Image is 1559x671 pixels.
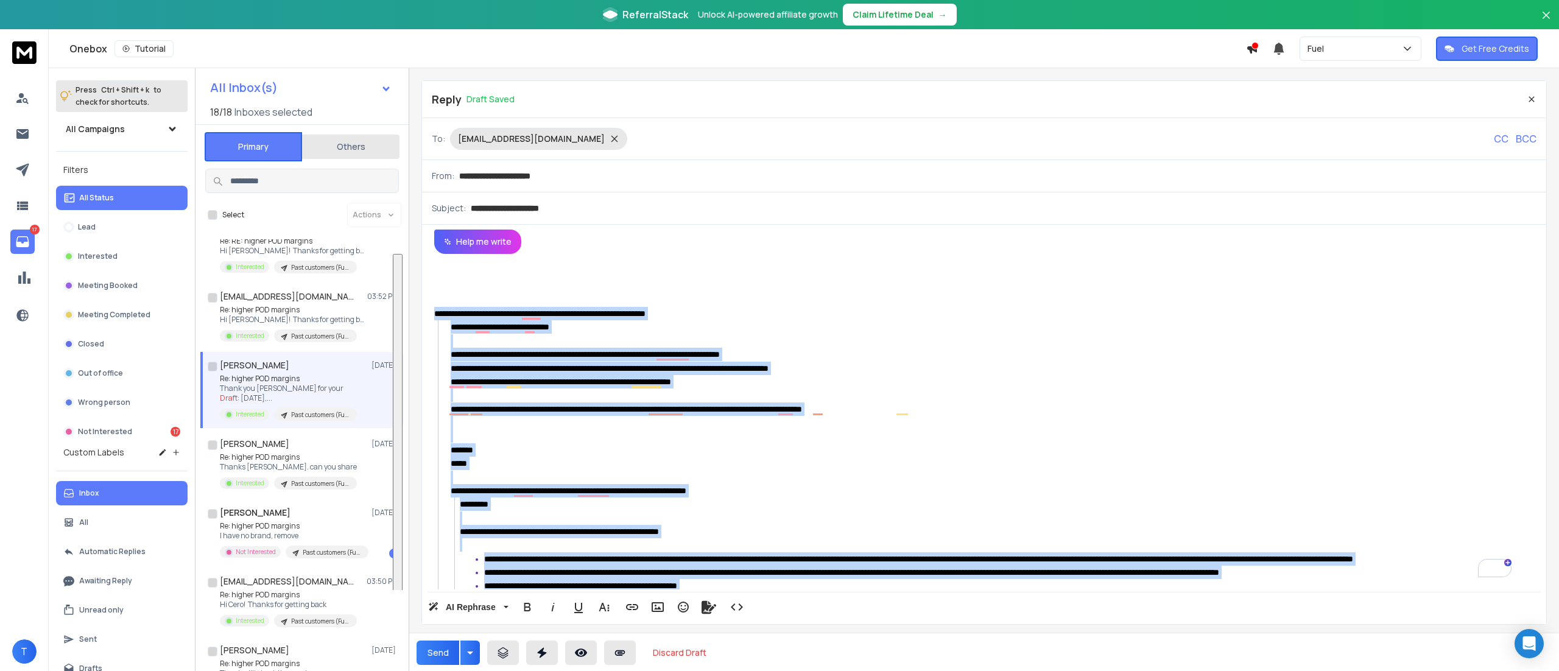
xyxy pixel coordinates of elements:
[222,210,244,220] label: Select
[646,595,669,619] button: Insert Image (Ctrl+P)
[1494,132,1508,146] p: CC
[220,644,289,656] h1: [PERSON_NAME]
[434,230,521,254] button: Help me write
[593,595,616,619] button: More Text
[79,488,99,498] p: Inbox
[220,659,357,669] p: Re: higher POD margins
[10,230,35,254] a: 17
[56,244,188,269] button: Interested
[56,117,188,141] button: All Campaigns
[79,547,146,557] p: Automatic Replies
[220,393,239,403] span: Draft:
[79,634,97,644] p: Sent
[303,548,361,557] p: Past customers (Fuel)
[367,577,399,586] p: 03:50 PM
[79,518,88,527] p: All
[76,84,161,108] p: Press to check for shortcuts.
[56,161,188,178] h3: Filters
[458,133,605,145] p: [EMAIL_ADDRESS][DOMAIN_NAME]
[210,105,232,119] span: 18 / 18
[371,508,399,518] p: [DATE]
[56,390,188,415] button: Wrong person
[236,410,264,419] p: Interested
[725,595,748,619] button: Code View
[220,531,366,541] p: I have no brand, remove
[66,123,125,135] h1: All Campaigns
[236,616,264,625] p: Interested
[236,547,276,557] p: Not Interested
[432,170,454,182] p: From:
[79,193,114,203] p: All Status
[843,4,957,26] button: Claim Lifetime Deal→
[541,595,565,619] button: Italic (Ctrl+I)
[443,602,498,613] span: AI Rephrase
[63,446,124,458] h3: Custom Labels
[56,273,188,298] button: Meeting Booked
[516,595,539,619] button: Bold (Ctrl+B)
[56,598,188,622] button: Unread only
[56,215,188,239] button: Lead
[291,617,350,626] p: Past customers (Fuel)
[78,398,130,407] p: Wrong person
[698,9,838,21] p: Unlock AI-powered affiliate growth
[210,82,278,94] h1: All Inbox(s)
[56,481,188,505] button: Inbox
[1436,37,1538,61] button: Get Free Credits
[220,374,357,384] p: Re: higher POD margins
[371,645,399,655] p: [DATE]
[12,639,37,664] button: T
[78,281,138,290] p: Meeting Booked
[291,263,350,272] p: Past customers (Fuel)
[1462,43,1529,55] p: Get Free Credits
[78,339,104,349] p: Closed
[466,93,515,105] p: Draft Saved
[567,595,590,619] button: Underline (Ctrl+U)
[56,186,188,210] button: All Status
[291,479,350,488] p: Past customers (Fuel)
[417,641,459,665] button: Send
[389,549,399,558] div: 1
[220,290,354,303] h1: [EMAIL_ADDRESS][DOMAIN_NAME]
[69,40,1246,57] div: Onebox
[236,262,264,272] p: Interested
[432,91,462,108] p: Reply
[1515,629,1544,658] div: Open Intercom Messenger
[171,427,180,437] div: 17
[220,305,366,315] p: Re: higher POD margins
[422,254,1543,589] div: To enrich screen reader interactions, please activate Accessibility in Grammarly extension settings
[672,595,695,619] button: Emoticons
[56,361,188,385] button: Out of office
[1538,7,1554,37] button: Close banner
[30,225,40,234] p: 17
[220,246,366,256] p: Hi [PERSON_NAME]! Thanks for getting back
[78,310,150,320] p: Meeting Completed
[205,132,302,161] button: Primary
[56,303,188,327] button: Meeting Completed
[1516,132,1536,146] p: BCC
[302,133,399,160] button: Others
[220,507,290,519] h1: [PERSON_NAME]
[371,439,399,449] p: [DATE]
[78,368,123,378] p: Out of office
[220,236,366,246] p: Re: RE: higher POD margins
[78,251,118,261] p: Interested
[220,438,289,450] h1: [PERSON_NAME]
[79,605,124,615] p: Unread only
[220,462,357,472] p: Thanks [PERSON_NAME]. can you share
[79,576,132,586] p: Awaiting Reply
[220,590,357,600] p: Re: higher POD margins
[56,332,188,356] button: Closed
[220,359,289,371] h1: [PERSON_NAME]
[291,332,350,341] p: Past customers (Fuel)
[78,222,96,232] p: Lead
[643,641,716,665] button: Discard Draft
[56,627,188,652] button: Sent
[56,420,188,444] button: Not Interested17
[622,7,688,22] span: ReferralStack
[56,539,188,564] button: Automatic Replies
[236,331,264,340] p: Interested
[621,595,644,619] button: Insert Link (Ctrl+K)
[56,510,188,535] button: All
[697,595,720,619] button: Signature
